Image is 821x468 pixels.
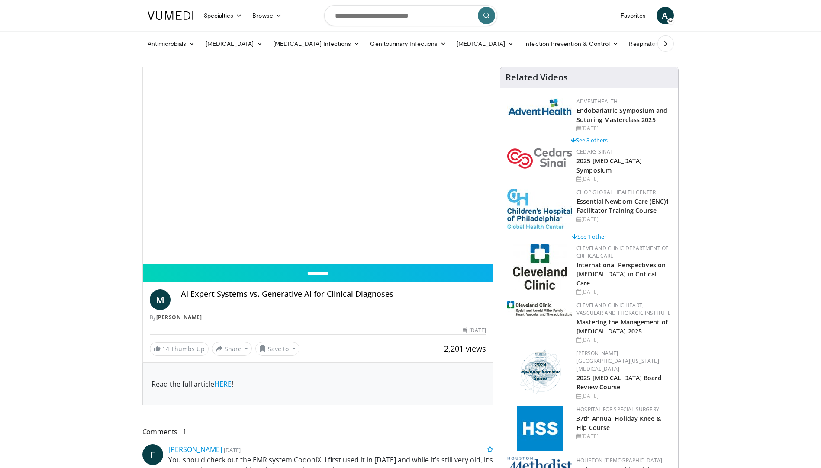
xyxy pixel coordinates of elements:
a: Houston [DEMOGRAPHIC_DATA] [576,457,662,464]
a: Infection Prevention & Control [519,35,624,52]
a: Respiratory Infections [624,35,704,52]
a: [PERSON_NAME] [156,314,202,321]
a: Mastering the Management of [MEDICAL_DATA] 2025 [576,318,668,335]
p: Read the full article ! [151,379,485,389]
a: 14 Thumbs Up [150,342,209,356]
a: See 1 other [572,233,606,240]
a: International Perspectives on [MEDICAL_DATA] in Critical Care [576,261,666,287]
a: F [142,444,163,465]
video-js: Video Player [143,67,493,264]
img: 5c3c682d-da39-4b33-93a5-b3fb6ba9580b.jpg.150x105_q85_autocrop_double_scale_upscale_version-0.2.jpg [507,98,572,115]
a: Cleveland Clinic Department of Critical Care [576,244,668,260]
div: [DATE] [576,175,671,183]
a: Cleveland Clinic Heart, Vascular and Thoracic Institute [576,301,671,317]
a: 37th Annual Holiday Knee & Hip Course [576,414,661,432]
a: [PERSON_NAME] [168,445,222,454]
a: Antimicrobials [142,35,200,52]
div: By [150,314,486,321]
div: [DATE] [463,327,486,334]
div: [DATE] [576,288,671,296]
a: Endobariatric Symposium and Suturing Masterclass 2025 [576,106,667,124]
img: 7e905080-f4a2-4088-8787-33ce2bef9ada.png.150x105_q85_autocrop_double_scale_upscale_version-0.2.png [507,148,572,169]
div: [DATE] [576,336,671,344]
img: f5c2b4a9-8f32-47da-86a2-cd262eba5885.gif.150x105_q85_autocrop_double_scale_upscale_version-0.2.jpg [517,406,563,451]
span: 2,201 views [444,343,486,354]
a: [PERSON_NAME][GEOGRAPHIC_DATA][US_STATE][MEDICAL_DATA] [576,349,659,372]
a: A [657,7,674,24]
a: [MEDICAL_DATA] Infections [268,35,365,52]
div: [DATE] [576,433,671,440]
button: Save to [255,342,299,356]
img: 5f0cf59e-536a-4b30-812c-ea06339c9532.jpg.150x105_q85_autocrop_double_scale_upscale_version-0.2.jpg [513,244,567,290]
div: [DATE] [576,392,671,400]
a: HERE [214,379,232,389]
button: Share [212,342,252,356]
img: 8fbf8b72-0f77-40e1-90f4-9648163fd298.jpg.150x105_q85_autocrop_double_scale_upscale_version-0.2.jpg [507,189,572,229]
a: Browse [247,7,287,24]
a: Favorites [615,7,651,24]
a: Hospital for Special Surgery [576,406,659,413]
span: 14 [162,345,169,353]
a: M [150,289,171,310]
a: Essential Newborn Care (ENC)1 Facilitator Training Course [576,197,669,215]
a: [MEDICAL_DATA] [200,35,268,52]
a: Cedars Sinai [576,148,612,155]
div: [DATE] [576,125,671,132]
a: See 3 others [571,136,608,144]
h4: Related Videos [505,72,568,83]
a: Genitourinary Infections [365,35,451,52]
a: 2025 [MEDICAL_DATA] Board Review Course [576,374,662,391]
a: AdventHealth [576,98,618,105]
a: 2025 [MEDICAL_DATA] Symposium [576,157,642,174]
small: [DATE] [224,446,241,454]
img: 76bc84c6-69a7-4c34-b56c-bd0b7f71564d.png.150x105_q85_autocrop_double_scale_upscale_version-0.2.png [516,349,563,395]
a: CHOP Global Health Center [576,189,656,196]
input: Search topics, interventions [324,5,497,26]
a: Specialties [199,7,248,24]
span: Comments 1 [142,426,494,437]
img: d536a004-a009-4cb9-9ce6-f9f56c670ef5.jpg.150x105_q85_autocrop_double_scale_upscale_version-0.2.jpg [507,301,572,316]
div: [DATE] [576,215,671,223]
a: [MEDICAL_DATA] [451,35,519,52]
h4: AI Expert Systems vs. Generative AI for Clinical Diagnoses [181,289,486,299]
img: VuMedi Logo [148,11,193,20]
